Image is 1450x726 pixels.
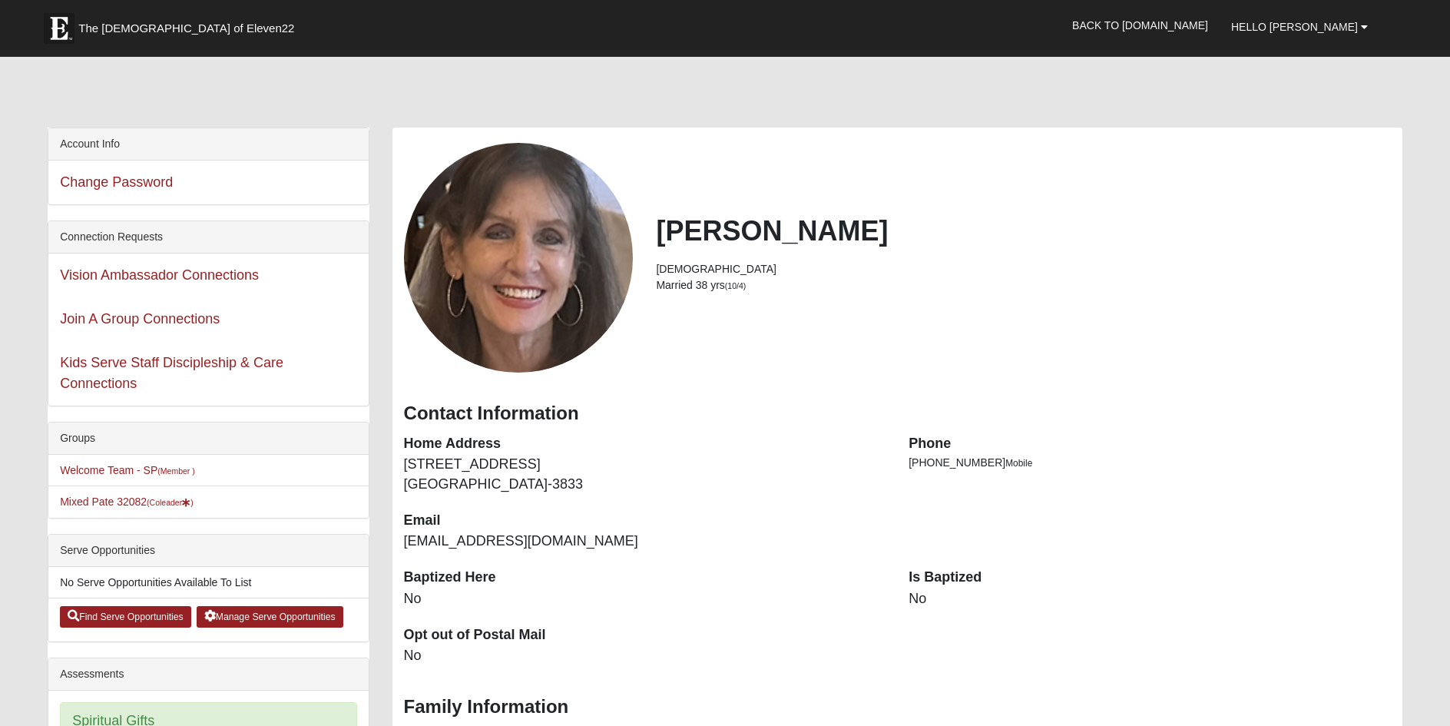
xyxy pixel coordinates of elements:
[404,434,886,454] dt: Home Address
[404,589,886,609] dd: No
[404,403,1391,425] h3: Contact Information
[48,423,368,455] div: Groups
[1231,21,1358,33] span: Hello [PERSON_NAME]
[78,21,294,36] span: The [DEMOGRAPHIC_DATA] of Eleven22
[909,589,1391,609] dd: No
[48,128,368,161] div: Account Info
[404,568,886,588] dt: Baptized Here
[60,174,173,190] a: Change Password
[404,625,886,645] dt: Opt out of Postal Mail
[60,267,259,283] a: Vision Ambassador Connections
[157,466,194,476] small: (Member )
[197,606,343,628] a: Manage Serve Opportunities
[656,277,1390,293] li: Married 38 yrs
[48,567,368,598] li: No Serve Opportunities Available To List
[147,498,194,507] small: (Coleader )
[404,696,1391,718] h3: Family Information
[1220,8,1379,46] a: Hello [PERSON_NAME]
[60,311,220,327] a: Join A Group Connections
[48,535,368,567] div: Serve Opportunities
[60,606,191,628] a: Find Serve Opportunities
[36,5,343,44] a: The [DEMOGRAPHIC_DATA] of Eleven22
[725,281,746,290] small: (10/4)
[60,496,193,508] a: Mixed Pate 32082(Coleader)
[656,261,1390,277] li: [DEMOGRAPHIC_DATA]
[404,143,634,373] a: View Fullsize Photo
[60,464,195,476] a: Welcome Team - SP(Member )
[404,455,886,494] dd: [STREET_ADDRESS] [GEOGRAPHIC_DATA]-3833
[404,511,886,531] dt: Email
[1061,6,1220,45] a: Back to [DOMAIN_NAME]
[48,221,368,254] div: Connection Requests
[1005,458,1032,469] span: Mobile
[60,355,283,391] a: Kids Serve Staff Discipleship & Care Connections
[44,13,74,44] img: Eleven22 logo
[909,568,1391,588] dt: Is Baptized
[909,434,1391,454] dt: Phone
[909,455,1391,471] li: [PHONE_NUMBER]
[48,658,368,691] div: Assessments
[656,214,1390,247] h2: [PERSON_NAME]
[404,646,886,666] dd: No
[404,532,886,552] dd: [EMAIL_ADDRESS][DOMAIN_NAME]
